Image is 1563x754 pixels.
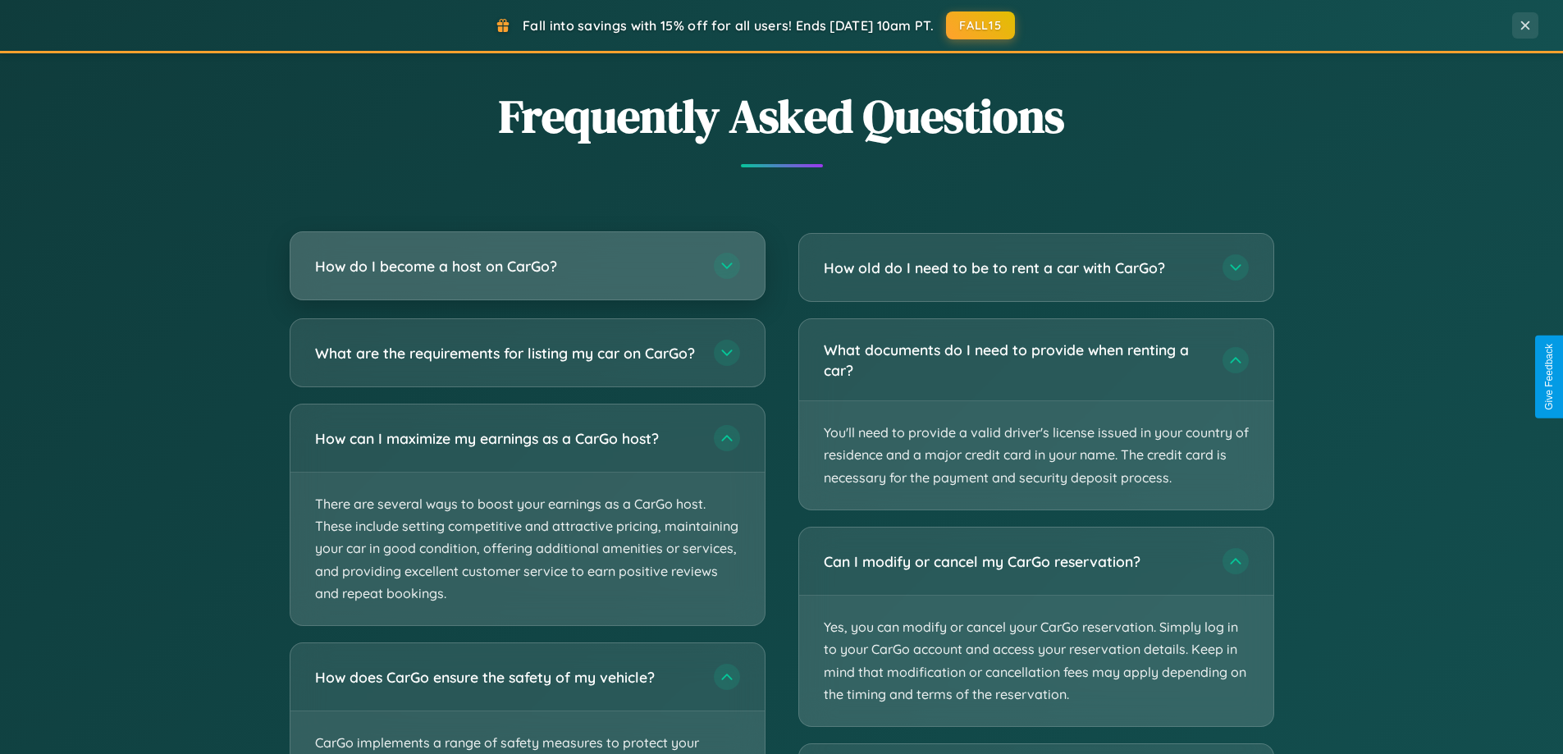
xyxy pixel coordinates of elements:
h3: Can I modify or cancel my CarGo reservation? [824,551,1206,572]
h2: Frequently Asked Questions [290,85,1274,148]
span: Fall into savings with 15% off for all users! Ends [DATE] 10am PT. [523,17,934,34]
h3: How do I become a host on CarGo? [315,256,697,276]
button: FALL15 [946,11,1015,39]
h3: How does CarGo ensure the safety of my vehicle? [315,667,697,688]
h3: How old do I need to be to rent a car with CarGo? [824,258,1206,278]
p: There are several ways to boost your earnings as a CarGo host. These include setting competitive ... [290,473,765,625]
h3: How can I maximize my earnings as a CarGo host? [315,428,697,449]
h3: What documents do I need to provide when renting a car? [824,340,1206,380]
p: You'll need to provide a valid driver's license issued in your country of residence and a major c... [799,401,1273,510]
div: Give Feedback [1543,344,1555,410]
h3: What are the requirements for listing my car on CarGo? [315,343,697,363]
p: Yes, you can modify or cancel your CarGo reservation. Simply log in to your CarGo account and acc... [799,596,1273,726]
